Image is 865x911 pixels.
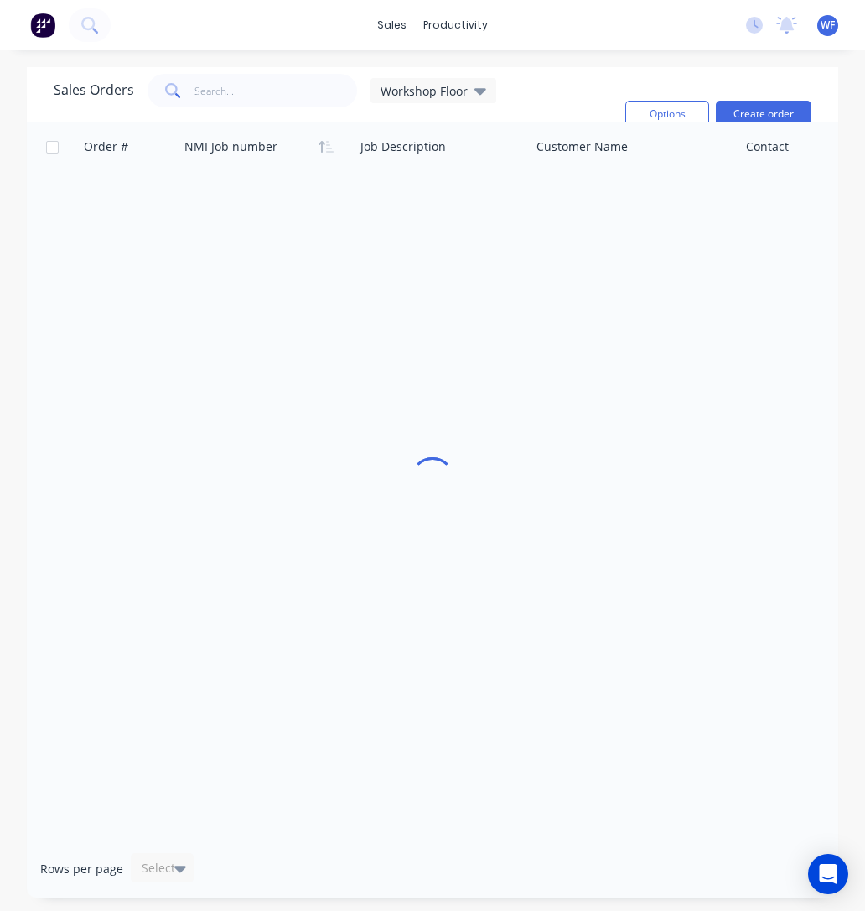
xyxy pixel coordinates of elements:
div: Job Description [360,138,446,155]
div: Open Intercom Messenger [808,854,848,894]
div: productivity [415,13,496,38]
div: Customer Name [536,138,628,155]
div: Select... [142,860,185,877]
button: Create order [716,101,811,128]
div: Order # [84,138,128,155]
button: Options [625,101,709,128]
span: Workshop Floor [381,82,468,100]
span: WF [821,18,835,33]
div: NMI Job number [184,138,277,155]
div: sales [369,13,415,38]
input: Search... [194,74,358,107]
span: Rows per page [40,861,123,877]
img: Factory [30,13,55,38]
h1: Sales Orders [54,82,134,98]
div: Contact [746,138,789,155]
